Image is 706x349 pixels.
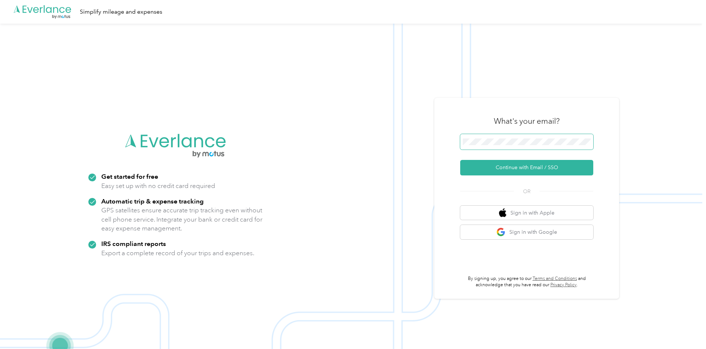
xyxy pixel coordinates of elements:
[101,181,215,191] p: Easy set up with no credit card required
[533,276,577,281] a: Terms and Conditions
[499,208,506,218] img: apple logo
[80,7,162,17] div: Simplify mileage and expenses
[460,276,593,288] p: By signing up, you agree to our and acknowledge that you have read our .
[514,188,540,195] span: OR
[101,197,204,205] strong: Automatic trip & expense tracking
[101,206,263,233] p: GPS satellites ensure accurate trip tracking even without cell phone service. Integrate your bank...
[496,227,506,237] img: google logo
[460,225,593,239] button: google logoSign in with Google
[101,249,254,258] p: Export a complete record of your trips and expenses.
[460,206,593,220] button: apple logoSign in with Apple
[460,160,593,175] button: Continue with Email / SSO
[101,172,158,180] strong: Get started for free
[550,282,577,288] a: Privacy Policy
[101,240,166,247] strong: IRS compliant reports
[494,116,560,126] h3: What's your email?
